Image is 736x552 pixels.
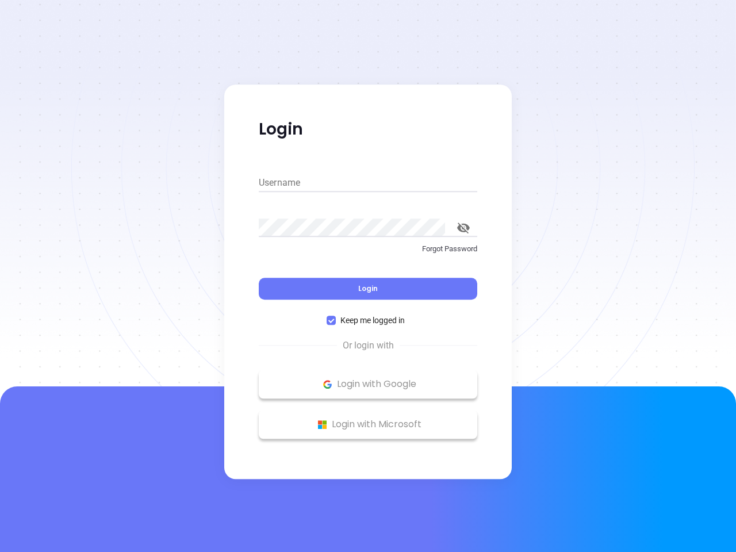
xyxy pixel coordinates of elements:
button: Login [259,278,477,300]
span: Keep me logged in [336,314,409,327]
button: toggle password visibility [450,214,477,241]
p: Forgot Password [259,243,477,255]
a: Forgot Password [259,243,477,264]
p: Login with Microsoft [264,416,471,433]
img: Google Logo [320,377,335,392]
p: Login with Google [264,375,471,393]
p: Login [259,119,477,140]
span: Or login with [337,339,400,352]
button: Microsoft Logo Login with Microsoft [259,410,477,439]
button: Google Logo Login with Google [259,370,477,398]
img: Microsoft Logo [315,417,329,432]
span: Login [358,283,378,293]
